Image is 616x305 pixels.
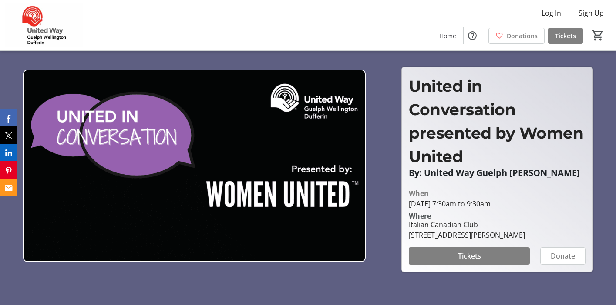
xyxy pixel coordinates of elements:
span: Donate [551,251,575,261]
img: United Way Guelph Wellington Dufferin's Logo [5,3,83,47]
button: Tickets [409,247,530,265]
span: Sign Up [579,8,604,18]
p: By: United Way Guelph [PERSON_NAME] [409,168,586,178]
a: Home [432,28,463,44]
span: Tickets [555,31,576,40]
button: Cart [590,27,606,43]
div: Italian Canadian Club [409,219,525,230]
div: [STREET_ADDRESS][PERSON_NAME] [409,230,525,240]
img: Campaign CTA Media Photo [23,70,366,262]
button: Sign Up [572,6,611,20]
div: Where [409,212,431,219]
div: When [409,188,429,199]
button: Help [464,27,481,44]
button: Donate [540,247,586,265]
a: Tickets [548,28,583,44]
span: Home [439,31,456,40]
span: Donations [507,31,538,40]
a: Donations [488,28,545,44]
span: Tickets [458,251,481,261]
span: United in Conversation presented by Women United [409,76,583,166]
span: Log In [542,8,561,18]
div: [DATE] 7:30am to 9:30am [409,199,586,209]
button: Log In [535,6,568,20]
